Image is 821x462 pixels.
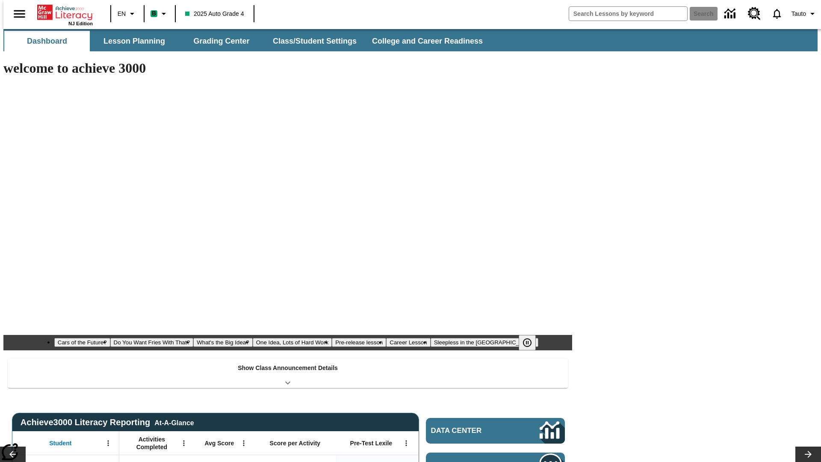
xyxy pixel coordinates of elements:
[68,21,93,26] span: NJ Edition
[266,31,363,51] button: Class/Student Settings
[431,338,539,347] button: Slide 7 Sleepless in the Animal Kingdom
[237,437,250,450] button: Open Menu
[253,338,332,347] button: Slide 4 One Idea, Lots of Hard Work
[147,6,172,21] button: Boost Class color is mint green. Change class color
[350,439,393,447] span: Pre-Test Lexile
[3,31,490,51] div: SubNavbar
[185,9,244,18] span: 2025 Auto Grade 4
[569,7,687,21] input: search field
[743,2,766,25] a: Resource Center, Will open in new tab
[795,447,821,462] button: Lesson carousel, Next
[193,338,253,347] button: Slide 3 What's the Big Idea?
[238,364,338,373] p: Show Class Announcement Details
[3,29,818,51] div: SubNavbar
[270,439,321,447] span: Score per Activity
[110,338,194,347] button: Slide 2 Do You Want Fries With That?
[152,8,156,19] span: B
[3,60,572,76] h1: welcome to achieve 3000
[386,338,430,347] button: Slide 6 Career Lesson
[118,9,126,18] span: EN
[102,437,115,450] button: Open Menu
[177,437,190,450] button: Open Menu
[7,1,32,27] button: Open side menu
[179,31,264,51] button: Grading Center
[426,418,565,444] a: Data Center
[114,6,141,21] button: Language: EN, Select a language
[365,31,490,51] button: College and Career Readiness
[400,437,413,450] button: Open Menu
[4,31,90,51] button: Dashboard
[21,418,194,427] span: Achieve3000 Literacy Reporting
[788,6,821,21] button: Profile/Settings
[54,338,110,347] button: Slide 1 Cars of the Future?
[791,9,806,18] span: Tauto
[766,3,788,25] a: Notifications
[37,4,93,21] a: Home
[719,2,743,26] a: Data Center
[519,335,536,350] button: Pause
[519,335,544,350] div: Pause
[37,3,93,26] div: Home
[8,358,568,388] div: Show Class Announcement Details
[431,426,511,435] span: Data Center
[49,439,71,447] span: Student
[154,418,194,427] div: At-A-Glance
[204,439,234,447] span: Avg Score
[124,435,180,451] span: Activities Completed
[92,31,177,51] button: Lesson Planning
[332,338,386,347] button: Slide 5 Pre-release lesson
